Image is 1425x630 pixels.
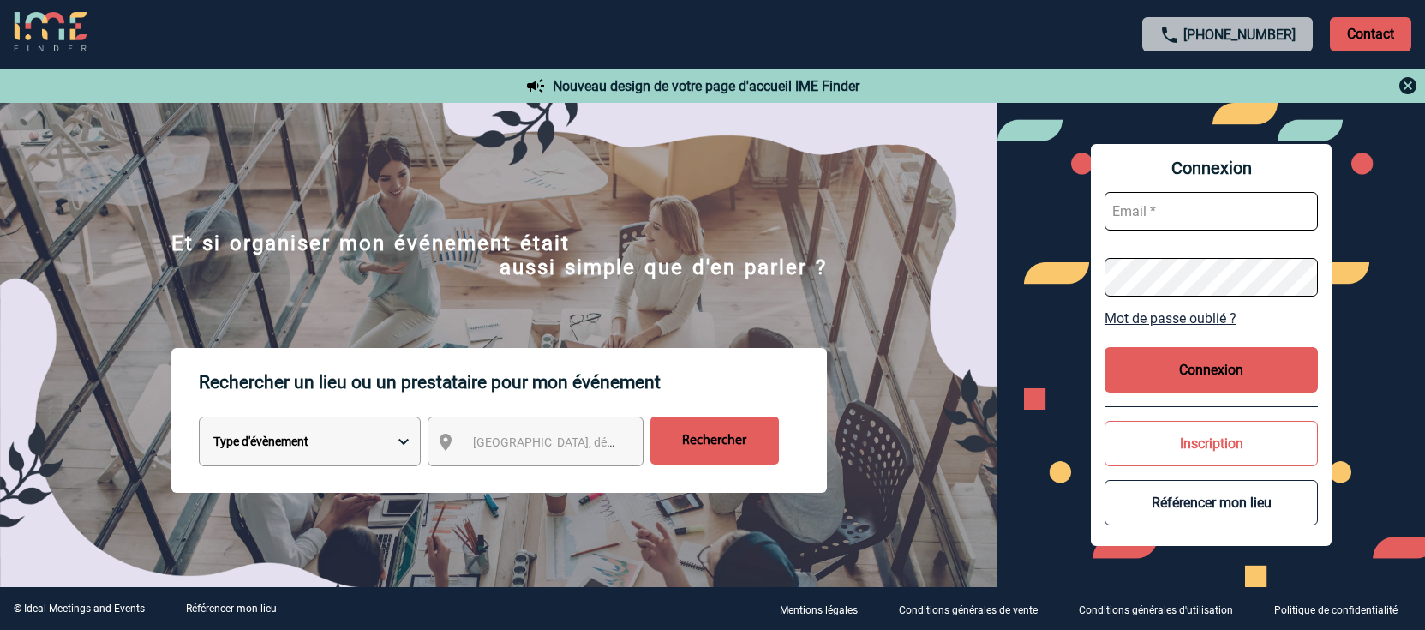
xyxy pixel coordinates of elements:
a: Référencer mon lieu [186,603,277,615]
input: Rechercher [650,417,779,465]
div: © Ideal Meetings and Events [14,603,145,615]
span: [GEOGRAPHIC_DATA], département, région... [473,435,711,449]
input: Email * [1105,192,1318,231]
p: Conditions générales de vente [899,604,1038,616]
p: Politique de confidentialité [1274,604,1398,616]
button: Référencer mon lieu [1105,480,1318,525]
a: Conditions générales d'utilisation [1065,601,1260,617]
span: Connexion [1105,158,1318,178]
button: Inscription [1105,421,1318,466]
a: Politique de confidentialité [1260,601,1425,617]
button: Connexion [1105,347,1318,393]
p: Contact [1330,17,1411,51]
img: call-24-px.png [1159,25,1180,45]
a: Mot de passe oublié ? [1105,310,1318,327]
a: Conditions générales de vente [885,601,1065,617]
p: Rechercher un lieu ou un prestataire pour mon événement [199,348,827,417]
a: [PHONE_NUMBER] [1183,27,1296,43]
p: Conditions générales d'utilisation [1079,604,1233,616]
p: Mentions légales [780,604,858,616]
a: Mentions légales [766,601,885,617]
